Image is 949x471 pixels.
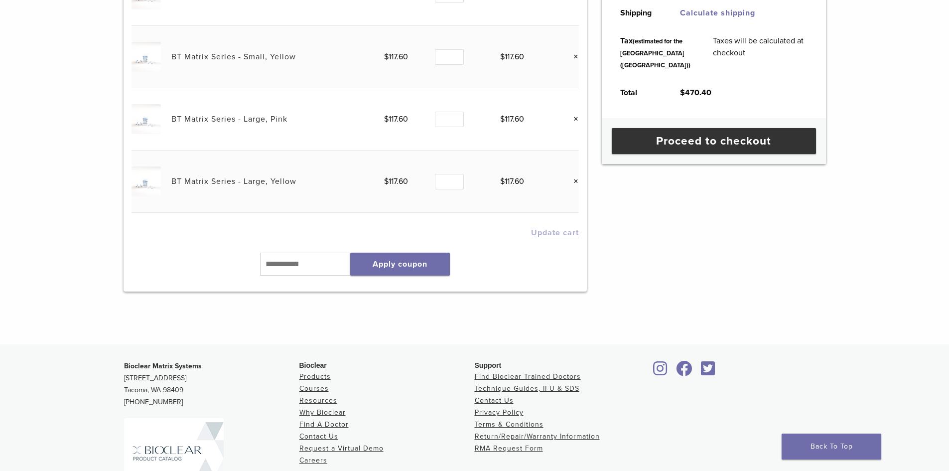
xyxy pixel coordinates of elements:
a: Request a Virtual Demo [299,444,384,453]
strong: Bioclear Matrix Systems [124,362,202,370]
a: Bioclear [698,367,719,377]
bdi: 470.40 [680,88,711,98]
bdi: 117.60 [500,114,524,124]
a: Remove this item [566,113,579,126]
small: (estimated for the [GEOGRAPHIC_DATA] ([GEOGRAPHIC_DATA])) [620,37,690,69]
td: Taxes will be calculated at checkout [702,27,818,79]
span: $ [500,114,505,124]
span: $ [384,176,389,186]
th: Tax [609,27,702,79]
a: Courses [299,384,329,393]
a: Return/Repair/Warranty Information [475,432,600,441]
a: Back To Top [782,434,881,460]
span: Support [475,361,502,369]
a: Bioclear [673,367,696,377]
img: BT Matrix Series - Small, Yellow [132,42,161,71]
button: Apply coupon [350,253,450,276]
a: Technique Guides, IFU & SDS [475,384,579,393]
a: Find Bioclear Trained Doctors [475,372,581,381]
a: Why Bioclear [299,408,346,417]
bdi: 117.60 [384,52,408,62]
span: Bioclear [299,361,327,369]
th: Total [609,79,669,107]
a: Calculate shipping [680,8,755,18]
a: BT Matrix Series - Small, Yellow [171,52,296,62]
a: BT Matrix Series - Large, Pink [171,114,287,124]
p: [STREET_ADDRESS] Tacoma, WA 98409 [PHONE_NUMBER] [124,360,299,408]
a: Privacy Policy [475,408,524,417]
a: Contact Us [475,396,514,405]
button: Update cart [531,229,579,237]
a: Remove this item [566,175,579,188]
bdi: 117.60 [384,114,408,124]
a: RMA Request Form [475,444,543,453]
a: Resources [299,396,337,405]
span: $ [500,176,505,186]
bdi: 117.60 [500,176,524,186]
bdi: 117.60 [384,176,408,186]
a: Contact Us [299,432,338,441]
a: Careers [299,456,327,465]
a: Terms & Conditions [475,420,543,429]
a: Bioclear [650,367,671,377]
a: Products [299,372,331,381]
span: $ [680,88,685,98]
a: Proceed to checkout [612,128,816,154]
bdi: 117.60 [500,52,524,62]
span: $ [384,52,389,62]
a: Remove this item [566,50,579,63]
img: BT Matrix Series - Large, Yellow [132,166,161,196]
a: BT Matrix Series - Large, Yellow [171,176,296,186]
img: BT Matrix Series - Large, Pink [132,104,161,134]
a: Find A Doctor [299,420,349,429]
span: $ [384,114,389,124]
span: $ [500,52,505,62]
